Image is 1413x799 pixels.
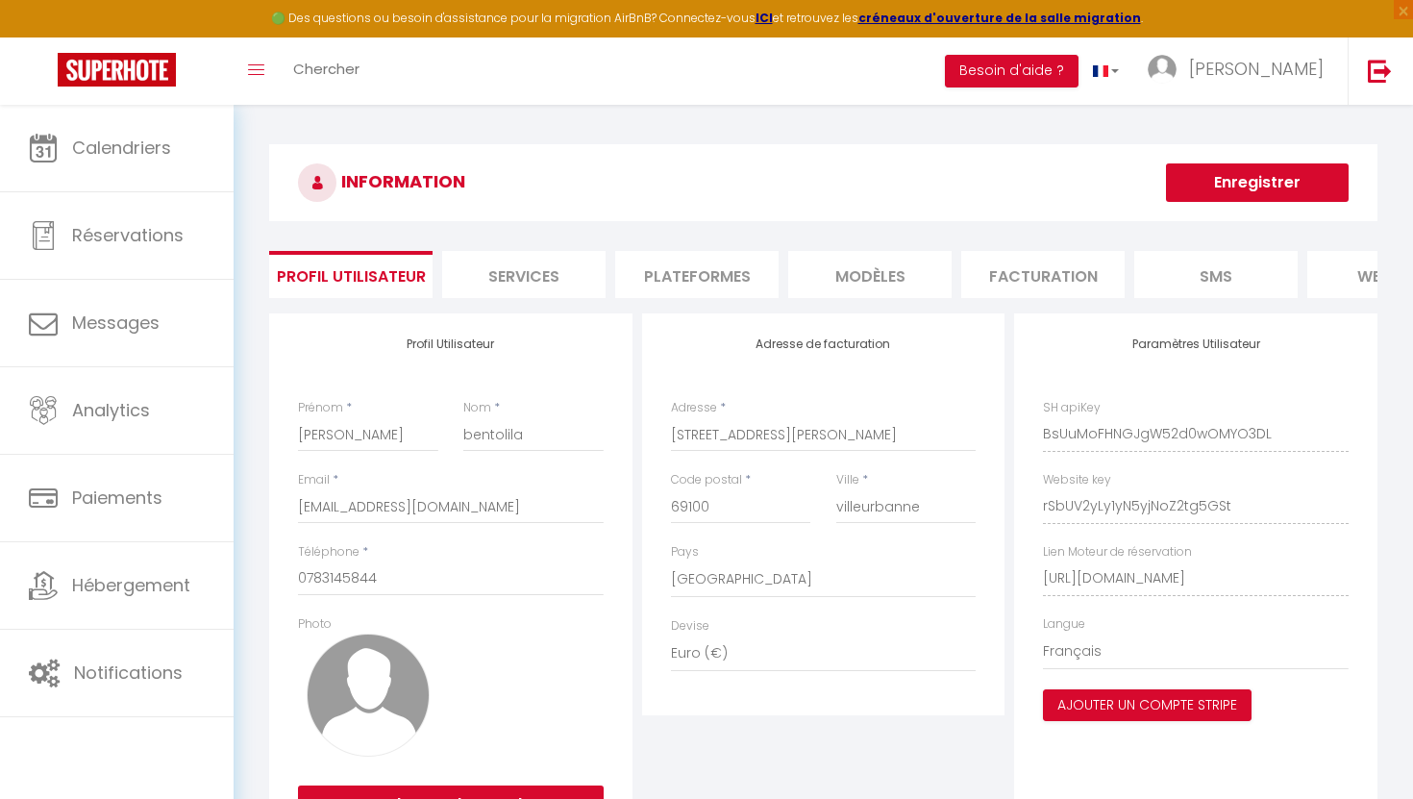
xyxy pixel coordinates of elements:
[1134,251,1298,298] li: SMS
[858,10,1141,26] a: créneaux d'ouverture de la salle migration
[463,399,491,417] label: Nom
[1043,337,1349,351] h4: Paramètres Utilisateur
[298,471,330,489] label: Email
[1043,543,1192,562] label: Lien Moteur de réservation
[1189,57,1324,81] span: [PERSON_NAME]
[756,10,773,26] a: ICI
[293,59,359,79] span: Chercher
[1043,399,1101,417] label: SH apiKey
[298,543,359,562] label: Téléphone
[671,471,742,489] label: Code postal
[269,144,1377,221] h3: INFORMATION
[72,136,171,160] span: Calendriers
[1043,615,1085,634] label: Langue
[74,661,183,685] span: Notifications
[1133,37,1348,105] a: ... [PERSON_NAME]
[1043,689,1252,722] button: Ajouter un compte Stripe
[442,251,606,298] li: Services
[298,399,343,417] label: Prénom
[58,53,176,87] img: Super Booking
[298,337,604,351] h4: Profil Utilisateur
[72,486,162,510] span: Paiements
[269,251,433,298] li: Profil Utilisateur
[945,55,1078,87] button: Besoin d'aide ?
[671,337,977,351] h4: Adresse de facturation
[671,399,717,417] label: Adresse
[307,634,430,757] img: avatar.png
[72,398,150,422] span: Analytics
[615,251,779,298] li: Plateformes
[1043,471,1111,489] label: Website key
[72,311,160,335] span: Messages
[1148,55,1177,84] img: ...
[788,251,952,298] li: MODÈLES
[298,615,332,634] label: Photo
[15,8,73,65] button: Ouvrir le widget de chat LiveChat
[671,617,709,636] label: Devise
[1166,163,1349,202] button: Enregistrer
[1368,59,1392,83] img: logout
[72,223,184,247] span: Réservations
[671,543,699,562] label: Pays
[72,573,190,597] span: Hébergement
[279,37,374,105] a: Chercher
[836,471,859,489] label: Ville
[1331,712,1399,785] iframe: Chat
[961,251,1125,298] li: Facturation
